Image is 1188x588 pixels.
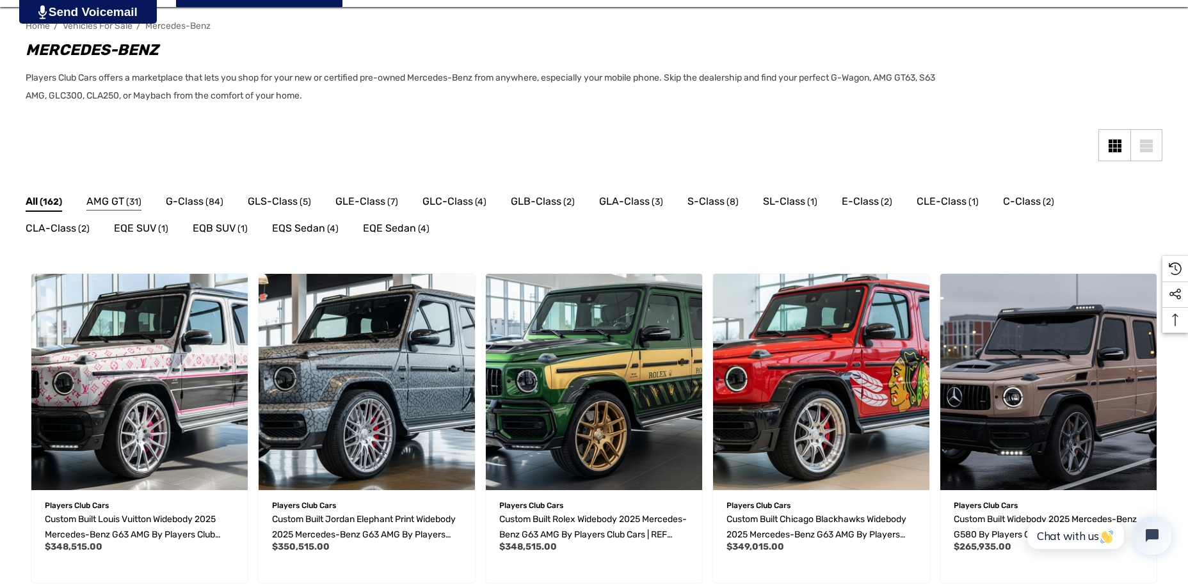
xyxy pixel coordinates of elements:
a: Mercedes-Benz [145,20,211,31]
p: Players Club Cars [45,497,234,514]
a: Custom Built Louis Vuitton Widebody 2025 Mercedes-Benz G63 AMG by Players Club Cars | REF G63A082... [45,512,234,543]
span: (1) [807,194,817,211]
h1: Mercedes-Benz [26,38,951,61]
a: Button Go To Sub Category GLC-Class [422,193,486,214]
span: (4) [475,194,486,211]
a: Custom Built Rolex Widebody 2025 Mercedes-Benz G63 AMG by Players Club Cars | REF G63A0819202501,... [499,512,689,543]
a: Button Go To Sub Category CLE-Class [917,193,979,214]
a: Button Go To Sub Category EQE SUV [114,220,168,241]
span: (4) [418,221,429,237]
span: Custom Built Chicago Blackhawks Widebody 2025 Mercedes-Benz G63 AMG by Players Club Cars | REF G6... [726,514,906,555]
span: $350,515.00 [272,541,330,552]
span: (2) [78,221,90,237]
span: (5) [300,194,311,211]
span: (162) [40,194,62,211]
span: $348,515.00 [45,541,102,552]
a: Button Go To Sub Category S-Class [687,193,739,214]
span: GLC-Class [422,193,473,210]
span: (2) [881,194,892,211]
span: EQE SUV [114,220,156,237]
span: Custom Built Widebody 2025 Mercedes-Benz G580 by Players Club Cars | REF G5800818202503 [954,514,1137,555]
a: Button Go To Sub Category EQE Sedan [363,220,429,241]
a: List View [1130,129,1162,161]
svg: Social Media [1169,288,1182,301]
span: $349,015.00 [726,541,784,552]
span: GLE-Class [335,193,385,210]
p: Players Club Cars [954,497,1143,514]
a: Button Go To Sub Category EQS Sedan [272,220,339,241]
a: Vehicles For Sale [63,20,132,31]
svg: Recently Viewed [1169,262,1182,275]
span: (1) [158,221,168,237]
span: (7) [387,194,398,211]
a: Custom Built Chicago Blackhawks Widebody 2025 Mercedes-Benz G63 AMG by Players Club Cars | REF G6... [726,512,916,543]
span: (31) [126,194,141,211]
a: Custom Built Widebody 2025 Mercedes-Benz G580 by Players Club Cars | REF G5800818202503,$265,935.00 [940,274,1157,490]
span: (3) [652,194,663,211]
img: PjwhLS0gR2VuZXJhdG9yOiBHcmF2aXQuaW8gLS0+PHN2ZyB4bWxucz0iaHR0cDovL3d3dy53My5vcmcvMjAwMC9zdmciIHhtb... [38,5,47,19]
span: $348,515.00 [499,541,557,552]
span: CLE-Class [917,193,967,210]
span: (4) [327,221,339,237]
a: Custom Built Rolex Widebody 2025 Mercedes-Benz G63 AMG by Players Club Cars | REF G63A0819202501,... [486,274,702,490]
span: $265,935.00 [954,541,1011,552]
img: Custom Built Chicago Blackhawks Widebody 2025 Mercedes-Benz G63 AMG by Players Club Cars | REF G6... [713,274,929,490]
span: (1) [968,194,979,211]
iframe: Tidio Chat [1013,505,1182,566]
p: Players Club Cars offers a marketplace that lets you shop for your new or certified pre-owned Mer... [26,69,951,105]
a: Button Go To Sub Category GLA-Class [599,193,663,214]
p: Players Club Cars [499,497,689,514]
a: Button Go To Sub Category GLE-Class [335,193,398,214]
span: GLA-Class [599,193,650,210]
span: SL-Class [763,193,805,210]
span: E-Class [842,193,879,210]
span: CLA-Class [26,220,76,237]
a: Button Go To Sub Category AMG GT [86,193,141,214]
span: (84) [205,194,223,211]
span: Custom Built Louis Vuitton Widebody 2025 Mercedes-Benz G63 AMG by Players Club Cars | REF G63A082... [45,514,216,555]
a: Button Go To Sub Category CLA-Class [26,220,90,241]
span: EQB SUV [193,220,236,237]
span: GLS-Class [248,193,298,210]
span: GLB-Class [511,193,561,210]
a: Custom Built Jordan Elephant Print Widebody 2025 Mercedes-Benz G63 AMG by Players Club Cars | REF... [272,512,462,543]
a: Button Go To Sub Category E-Class [842,193,892,214]
a: Custom Built Widebody 2025 Mercedes-Benz G580 by Players Club Cars | REF G5800818202503,$265,935.00 [954,512,1143,543]
p: Players Club Cars [272,497,462,514]
span: (8) [726,194,739,211]
a: Button Go To Sub Category GLS-Class [248,193,311,214]
span: G-Class [166,193,204,210]
svg: Top [1162,314,1188,326]
a: Button Go To Sub Category SL-Class [763,193,817,214]
a: Button Go To Sub Category C-Class [1003,193,1054,214]
span: (2) [563,194,575,211]
a: Grid View [1098,129,1130,161]
span: EQE Sedan [363,220,416,237]
img: Custom Built Louis Vuitton Widebody 2025 Mercedes-Benz G63 AMG by Players Club Cars | REF G63A082... [31,274,248,490]
p: Players Club Cars [726,497,916,514]
a: Button Go To Sub Category EQB SUV [193,220,248,241]
a: Button Go To Sub Category G-Class [166,193,223,214]
span: C-Class [1003,193,1041,210]
a: Button Go To Sub Category GLB-Class [511,193,575,214]
span: (2) [1043,194,1054,211]
img: Custom Built Jordan Elephant Print Widebody 2025 Mercedes-Benz G63 AMG by Players Club Cars | REF... [259,274,475,490]
img: Custom Built Rolex Widebody 2025 Mercedes-Benz G63 AMG by Players Club Cars | REF G63A0819202501 [486,274,702,490]
span: Custom Built Rolex Widebody 2025 Mercedes-Benz G63 AMG by Players Club Cars | REF G63A0819202501 [499,514,687,555]
span: All [26,193,38,210]
span: AMG GT [86,193,124,210]
span: EQS Sedan [272,220,325,237]
a: Home [26,20,50,31]
span: Custom Built Jordan Elephant Print Widebody 2025 Mercedes-Benz G63 AMG by Players Club Cars | REF... [272,514,456,555]
img: Custom Built Widebody 2025 Mercedes-Benz G580 by Players Club Cars | REF G5800818202503 [940,274,1157,490]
